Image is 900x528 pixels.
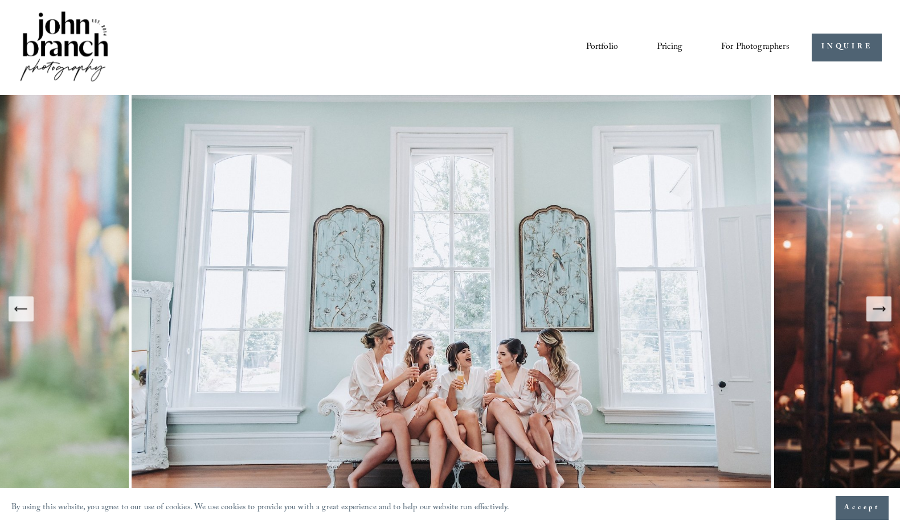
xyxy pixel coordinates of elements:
[866,296,891,321] button: Next Slide
[721,39,789,56] span: For Photographers
[812,34,882,61] a: INQUIRE
[9,296,34,321] button: Previous Slide
[721,38,789,57] a: folder dropdown
[18,9,111,86] img: John Branch IV Photography
[132,95,774,523] img: The Merrimon-Wynne House Wedding Photography
[586,38,618,57] a: Portfolio
[11,500,510,517] p: By using this website, you agree to our use of cookies. We use cookies to provide you with a grea...
[844,502,880,514] span: Accept
[836,496,889,520] button: Accept
[657,38,682,57] a: Pricing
